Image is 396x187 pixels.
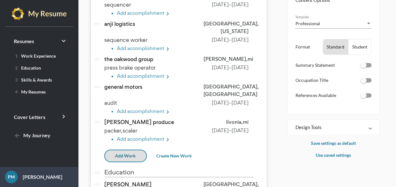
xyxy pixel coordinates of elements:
img: my-resume-light.png [12,8,67,20]
mat-panel-title: Design Tools [295,124,364,130]
i: drag_handle [93,55,101,63]
li: Format [295,39,371,55]
button: Add Work [104,150,147,162]
span: [DATE] [212,1,229,8]
li: Summary Statement [295,61,371,74]
span: Skills & Awards [13,77,52,82]
a: My Journey [8,128,71,143]
li: Occupation Title [295,76,371,89]
span: Add Work [115,153,136,158]
span: [PERSON_NAME],mi [204,55,253,63]
span: [DATE] [232,1,249,8]
i: drag_handle [93,169,101,177]
span: – [229,37,232,43]
span: 1 [15,53,18,59]
i: keyboard_arrow_right [60,113,67,120]
span: [DATE] [212,37,229,43]
span: press brake operator [104,64,158,71]
mat-icon: keyboard_arrow_right [164,73,172,81]
i: drag_handle [93,20,101,28]
div: Content Options [288,10,379,114]
span: – [229,99,232,106]
span: Education [13,65,41,71]
a: 4My Resumes [8,87,71,97]
span: sequencer [104,1,134,8]
span: [DATE] [212,99,229,106]
li: Add accomplishment [117,136,253,144]
span: [DATE] [232,99,249,106]
span: [GEOGRAPHIC_DATA], [GEOGRAPHIC_DATA] [204,83,259,98]
mat-icon: keyboard_arrow_right [164,46,172,53]
span: livonia,mi [226,118,249,126]
i: keyboard_arrow_right [60,37,67,45]
button: Create New Work [151,150,197,161]
span: [GEOGRAPHIC_DATA],[US_STATE] [204,20,259,35]
li: Add accomplishment [117,10,253,18]
span: [DATE] [232,64,249,71]
span: packer,scaler [104,127,140,134]
span: 2 [15,65,18,71]
span: audit [104,99,119,106]
mat-icon: keyboard_arrow_right [164,109,172,116]
li: Add accomplishment [117,45,253,53]
span: – [229,1,232,8]
a: 3Skills & Awards [8,75,71,85]
span: [DATE] [212,64,229,71]
i: drag_handle [93,118,101,126]
span: Create New Work [156,153,192,158]
span: 3 [15,77,18,82]
span: – [229,64,232,71]
span: general motors [104,83,142,91]
button: Student [348,39,371,54]
span: [DATE] [232,37,249,43]
mat-icon: keyboard_arrow_right [164,136,172,144]
span: Resumes [14,38,34,44]
mat-icon: keyboard_arrow_right [164,10,172,18]
span: [PERSON_NAME] produce [104,118,174,126]
p: Save settings as default [287,139,379,147]
span: Work Experience [13,53,56,59]
span: Cover Letters [14,114,45,120]
span: [DATE] [212,127,229,134]
button: Standard [323,39,348,54]
span: Professional [295,21,320,26]
li: Add accomplishment [117,73,253,81]
span: My Resumes [13,89,46,94]
span: My Journey [14,132,50,138]
div: PM [5,171,18,183]
span: 4 [15,89,18,94]
mat-expansion-panel-header: Design Tools [288,120,379,135]
a: 1Work Experience [8,51,71,61]
p: [PERSON_NAME] [18,173,62,181]
span: the oakwood group [104,55,153,63]
span: [DATE] [232,127,249,134]
p: Use saved settings [287,151,379,159]
i: drag_handle [93,83,101,91]
mat-select: Template [295,20,371,27]
span: anji logistics [104,20,135,28]
span: – [229,127,232,134]
span: sequence worker [104,36,150,43]
a: 2Education [8,63,71,73]
li: Add accomplishment [117,108,253,116]
mat-icon: arrow_back [14,132,21,140]
li: References Available [295,92,371,105]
